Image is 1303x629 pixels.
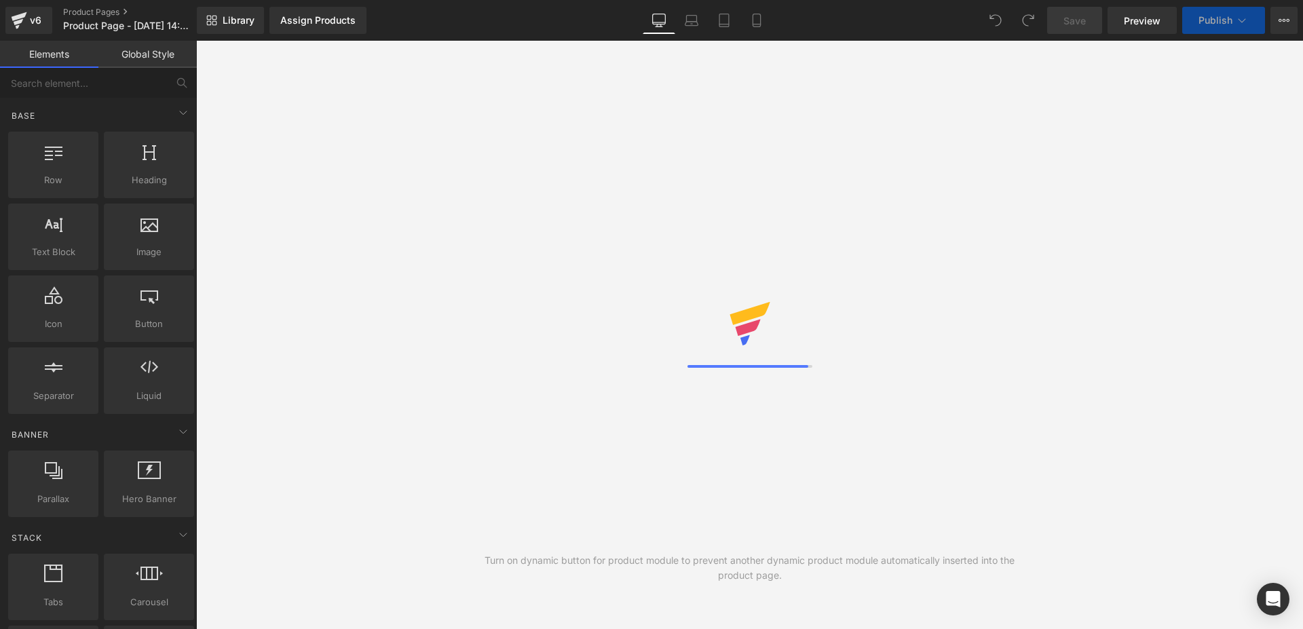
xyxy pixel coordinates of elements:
div: v6 [27,12,44,29]
a: New Library [197,7,264,34]
span: Liquid [108,389,190,403]
span: Carousel [108,595,190,609]
span: Icon [12,317,94,331]
span: Preview [1124,14,1160,28]
span: Image [108,245,190,259]
span: Button [108,317,190,331]
span: Text Block [12,245,94,259]
a: Global Style [98,41,197,68]
a: Preview [1108,7,1177,34]
span: Product Page - [DATE] 14:42:40 [63,20,193,31]
span: Library [223,14,254,26]
span: Hero Banner [108,492,190,506]
span: Stack [10,531,43,544]
span: Publish [1198,15,1232,26]
a: v6 [5,7,52,34]
button: Redo [1015,7,1042,34]
span: Row [12,173,94,187]
a: Laptop [675,7,708,34]
a: Mobile [740,7,773,34]
span: Parallax [12,492,94,506]
div: Turn on dynamic button for product module to prevent another dynamic product module automatically... [473,553,1027,583]
div: Open Intercom Messenger [1257,583,1289,615]
button: Undo [982,7,1009,34]
a: Tablet [708,7,740,34]
button: Publish [1182,7,1265,34]
span: Base [10,109,37,122]
span: Banner [10,428,50,441]
span: Separator [12,389,94,403]
span: Heading [108,173,190,187]
a: Product Pages [63,7,219,18]
button: More [1270,7,1298,34]
span: Save [1063,14,1086,28]
div: Assign Products [280,15,356,26]
a: Desktop [643,7,675,34]
span: Tabs [12,595,94,609]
